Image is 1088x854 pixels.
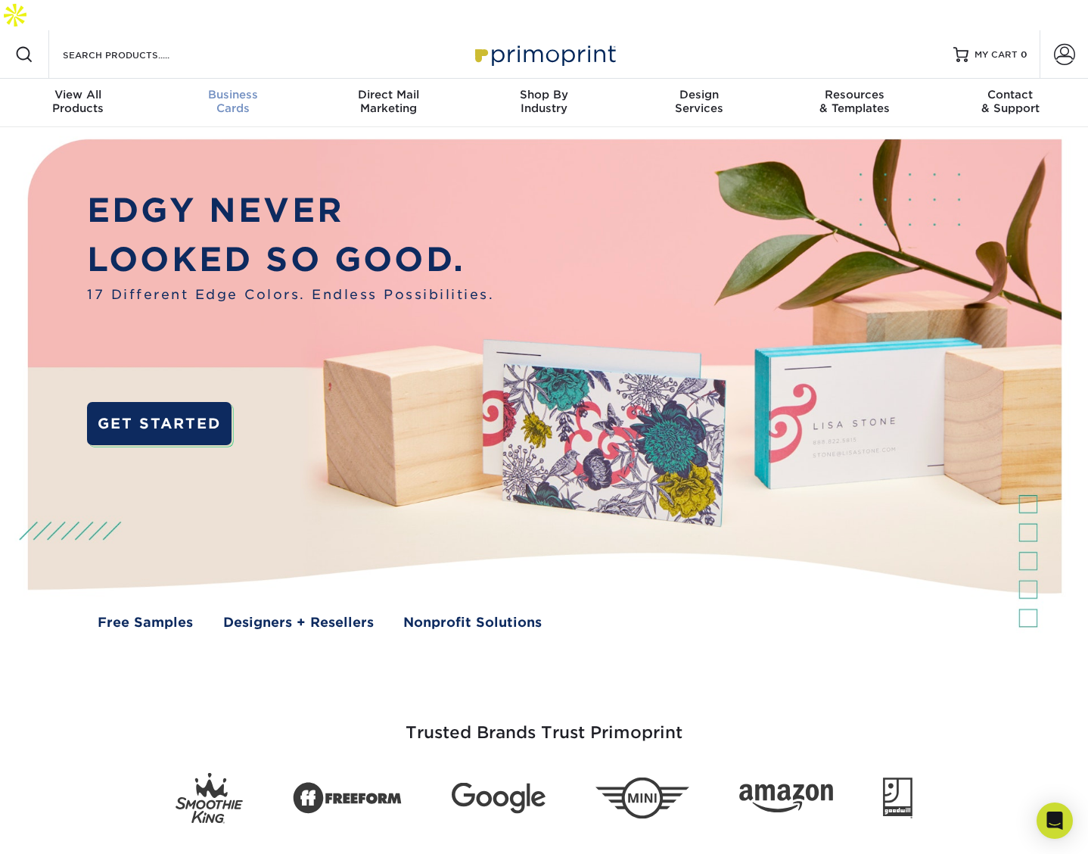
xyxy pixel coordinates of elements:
[311,79,466,127] a: Direct MailMarketing
[155,88,310,115] div: Cards
[87,402,232,445] a: GET STARTED
[87,235,494,285] p: LOOKED SO GOOD.
[622,79,777,127] a: DesignServices
[933,88,1088,115] div: & Support
[595,778,689,819] img: Mini
[777,88,932,101] span: Resources
[953,30,1027,79] a: MY CART 0
[468,38,620,70] img: Primoprint
[933,88,1088,101] span: Contact
[223,612,374,632] a: Designers + Resellers
[452,783,546,814] img: Google
[293,775,402,823] img: Freeform
[739,784,833,813] img: Amazon
[777,79,932,127] a: Resources& Templates
[466,88,621,115] div: Industry
[87,285,494,304] span: 17 Different Edge Colors. Endless Possibilities.
[883,778,912,818] img: Goodwill
[933,79,1088,127] a: Contact& Support
[975,48,1018,61] span: MY CART
[311,88,466,115] div: Marketing
[777,88,932,115] div: & Templates
[101,687,987,761] h3: Trusted Brands Trust Primoprint
[311,88,466,101] span: Direct Mail
[622,88,777,115] div: Services
[466,79,621,127] a: Shop ByIndustry
[403,612,542,632] a: Nonprofit Solutions
[98,612,193,632] a: Free Samples
[155,79,310,127] a: BusinessCards
[622,88,777,101] span: Design
[155,88,310,101] span: Business
[61,45,209,64] input: SEARCH PRODUCTS.....
[1037,803,1073,839] div: Open Intercom Messenger
[176,773,243,824] img: Smoothie King
[1021,49,1027,60] span: 0
[466,88,621,101] span: Shop By
[87,186,494,235] p: EDGY NEVER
